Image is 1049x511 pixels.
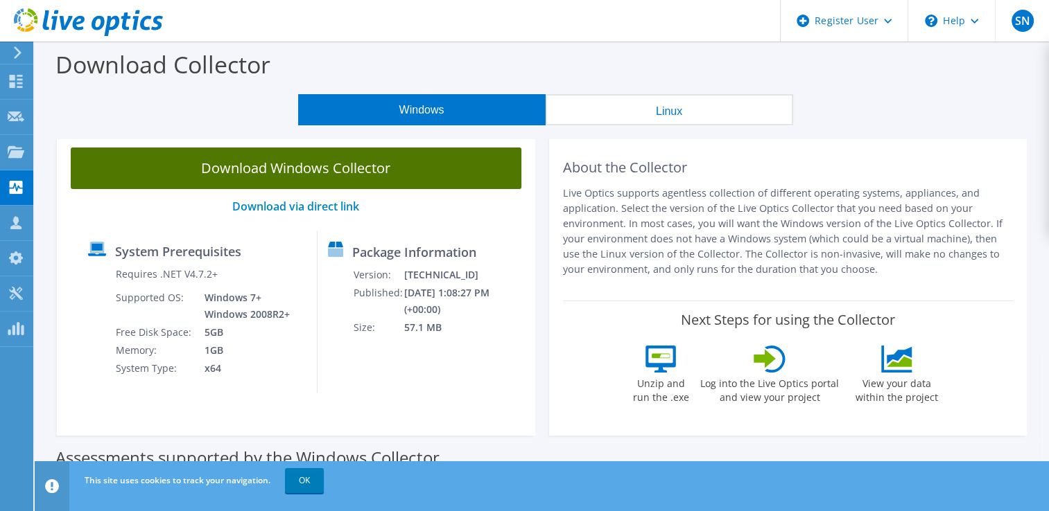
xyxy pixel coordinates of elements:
[115,359,194,377] td: System Type:
[115,323,194,341] td: Free Disk Space:
[700,373,840,404] label: Log into the Live Optics portal and view your project
[285,468,324,493] a: OK
[194,323,293,341] td: 5GB
[194,359,293,377] td: x64
[563,159,1014,176] h2: About the Collector
[546,94,793,125] button: Linux
[71,147,521,189] a: Download Windows Collector
[85,474,270,486] span: This site uses cookies to track your navigation.
[194,289,293,323] td: Windows 7+ Windows 2008R2+
[404,319,528,337] td: 57.1 MB
[115,244,241,258] label: System Prerequisites
[404,266,528,284] td: [TECHNICAL_ID]
[563,186,1014,277] p: Live Optics supports agentless collection of different operating systems, appliances, and applica...
[847,373,946,404] label: View your data within the project
[404,284,528,319] td: [DATE] 1:08:27 PM (+00:00)
[194,341,293,359] td: 1GB
[925,15,937,27] svg: \n
[353,319,404,337] td: Size:
[1012,10,1034,32] span: SN
[232,199,359,214] a: Download via direct link
[116,267,218,281] label: Requires .NET V4.7.2+
[115,289,194,323] td: Supported OS:
[298,94,546,125] button: Windows
[681,312,895,328] label: Next Steps for using the Collector
[55,451,440,465] label: Assessments supported by the Windows Collector
[352,245,476,259] label: Package Information
[353,284,404,319] td: Published:
[353,266,404,284] td: Version:
[629,373,693,404] label: Unzip and run the .exe
[115,341,194,359] td: Memory:
[55,48,270,80] label: Download Collector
